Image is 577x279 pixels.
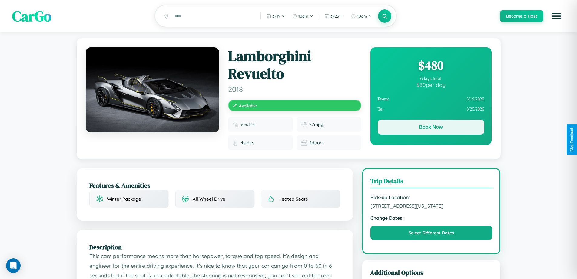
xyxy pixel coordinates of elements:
h3: Additional Options [370,268,493,277]
button: 3/25 [321,11,347,21]
span: Heated Seats [278,196,308,202]
span: 10am [357,14,367,19]
span: CarGo [12,6,51,26]
strong: To: [378,107,384,112]
button: Open menu [548,8,565,25]
span: 4 seats [241,140,254,145]
h2: Description [89,243,340,251]
button: Become a Host [500,10,543,22]
strong: From: [378,97,390,102]
img: Fuel efficiency [301,121,307,128]
button: 10am [289,11,316,21]
img: Lamborghini Revuelto 2018 [86,47,219,132]
button: Book Now [378,120,484,135]
span: Winter Package [107,196,141,202]
strong: Pick-up Location: [370,194,492,200]
span: 10am [298,14,308,19]
h3: Trip Details [370,176,492,188]
strong: Change Dates: [370,215,492,221]
div: Open Intercom Messenger [6,258,21,273]
span: 2018 [228,85,361,94]
span: Available [239,103,257,108]
div: 6 days total [378,76,484,81]
h2: Features & Amenities [89,181,340,190]
span: 3 / 25 [330,14,339,19]
button: 3/19 [263,11,288,21]
img: Fuel type [232,121,238,128]
span: [STREET_ADDRESS][US_STATE] [370,203,492,209]
div: $ 80 per day [378,81,484,88]
span: All Wheel Drive [193,196,225,202]
h1: Lamborghini Revuelto [228,47,361,82]
div: 3 / 25 / 2026 [378,104,484,114]
div: Give Feedback [570,127,574,152]
button: Select Different Dates [370,226,492,240]
span: 27 mpg [309,122,323,127]
span: 3 / 19 [272,14,280,19]
span: 4 doors [309,140,324,145]
img: Doors [301,140,307,146]
button: 10am [348,11,375,21]
div: $ 480 [378,57,484,73]
div: 3 / 19 / 2026 [378,94,484,104]
img: Seats [232,140,238,146]
span: electric [241,122,255,127]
